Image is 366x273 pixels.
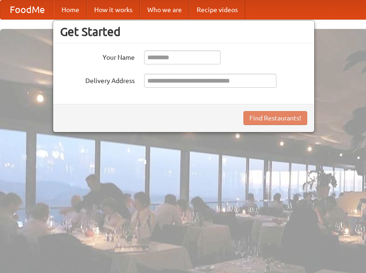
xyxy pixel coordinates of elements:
[54,0,87,19] a: Home
[60,25,307,39] h3: Get Started
[140,0,189,19] a: Who we are
[0,0,54,19] a: FoodMe
[87,0,140,19] a: How it works
[60,50,135,62] label: Your Name
[243,111,307,125] button: Find Restaurants!
[60,74,135,85] label: Delivery Address
[189,0,245,19] a: Recipe videos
